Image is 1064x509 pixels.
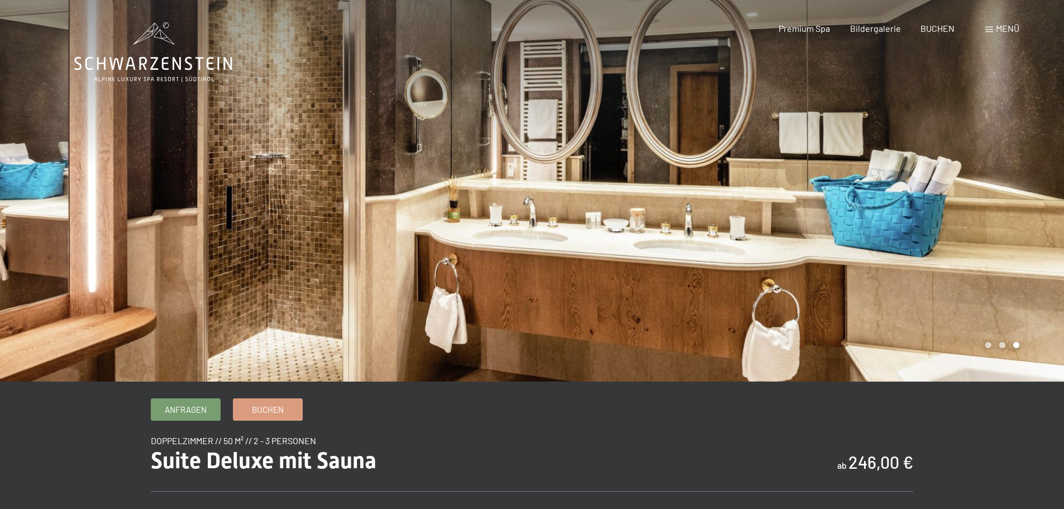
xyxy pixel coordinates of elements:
[837,460,847,470] span: ab
[779,23,830,34] a: Premium Spa
[151,448,376,474] span: Suite Deluxe mit Sauna
[252,404,284,416] span: Buchen
[996,23,1019,34] span: Menü
[848,452,913,472] b: 246,00 €
[233,399,302,420] a: Buchen
[920,23,955,34] a: BUCHEN
[850,23,901,34] a: Bildergalerie
[151,435,316,446] span: Doppelzimmer // 50 m² // 2 - 3 Personen
[151,399,220,420] a: Anfragen
[165,404,207,416] span: Anfragen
